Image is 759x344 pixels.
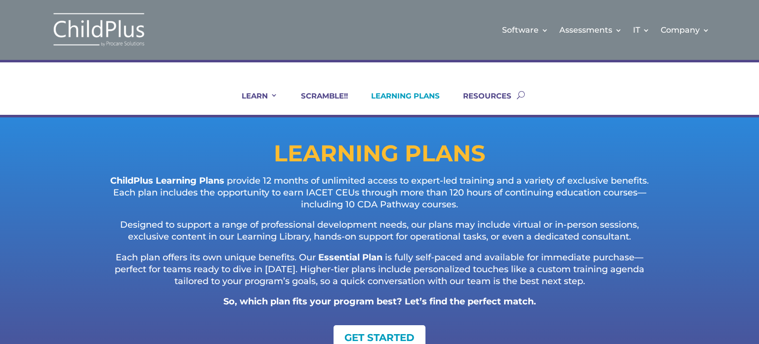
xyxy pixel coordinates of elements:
a: RESOURCES [451,91,511,115]
strong: So, which plan fits your program best? Let’s find the perfect match. [223,296,536,307]
a: Company [661,10,710,50]
a: LEARNING PLANS [359,91,440,115]
a: Assessments [559,10,622,50]
h1: LEARNING PLANS [63,142,696,170]
a: Software [502,10,548,50]
strong: ChildPlus Learning Plans [110,175,224,186]
a: IT [633,10,650,50]
p: Each plan offers its own unique benefits. Our is fully self-paced and available for immediate pur... [103,252,656,296]
strong: Essential Plan [318,252,382,263]
a: SCRAMBLE!! [289,91,348,115]
p: Designed to support a range of professional development needs, our plans may include virtual or i... [103,219,656,252]
a: LEARN [229,91,278,115]
p: provide 12 months of unlimited access to expert-led training and a variety of exclusive benefits.... [103,175,656,219]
